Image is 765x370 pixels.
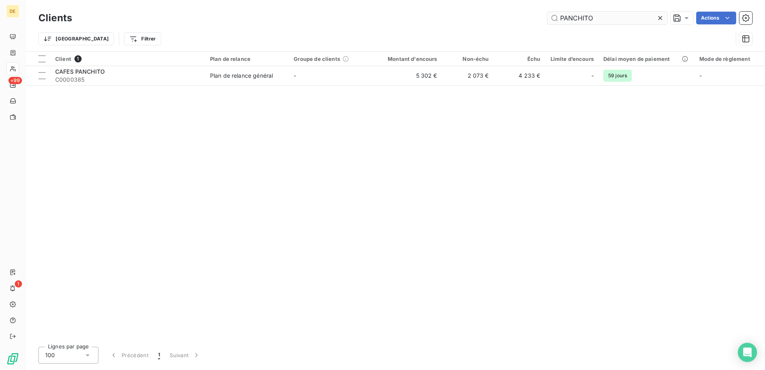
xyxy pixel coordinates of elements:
[547,12,667,24] input: Rechercher
[591,72,594,80] span: -
[696,12,736,24] button: Actions
[442,66,494,85] td: 2 073 €
[603,70,632,82] span: 59 jours
[494,66,545,85] td: 4 233 €
[38,32,114,45] button: [GEOGRAPHIC_DATA]
[38,11,72,25] h3: Clients
[499,56,541,62] div: Échu
[294,72,296,79] span: -
[210,56,284,62] div: Plan de relance
[550,56,594,62] div: Limite d’encours
[105,347,153,364] button: Précédent
[55,76,200,84] span: C0000385
[158,351,160,359] span: 1
[603,56,690,62] div: Délai moyen de paiement
[378,56,437,62] div: Montant d'encours
[74,55,82,62] span: 1
[153,347,165,364] button: 1
[447,56,489,62] div: Non-échu
[165,347,205,364] button: Suivant
[699,72,702,79] span: -
[124,32,161,45] button: Filtrer
[15,280,22,288] span: 1
[8,77,22,84] span: +99
[55,56,71,62] span: Client
[210,72,273,80] div: Plan de relance général
[6,352,19,365] img: Logo LeanPay
[373,66,442,85] td: 5 302 €
[699,56,760,62] div: Mode de règlement
[55,68,105,75] span: CAFES PANCHITO
[6,5,19,18] div: DE
[738,343,757,362] div: Open Intercom Messenger
[45,351,55,359] span: 100
[294,56,340,62] span: Groupe de clients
